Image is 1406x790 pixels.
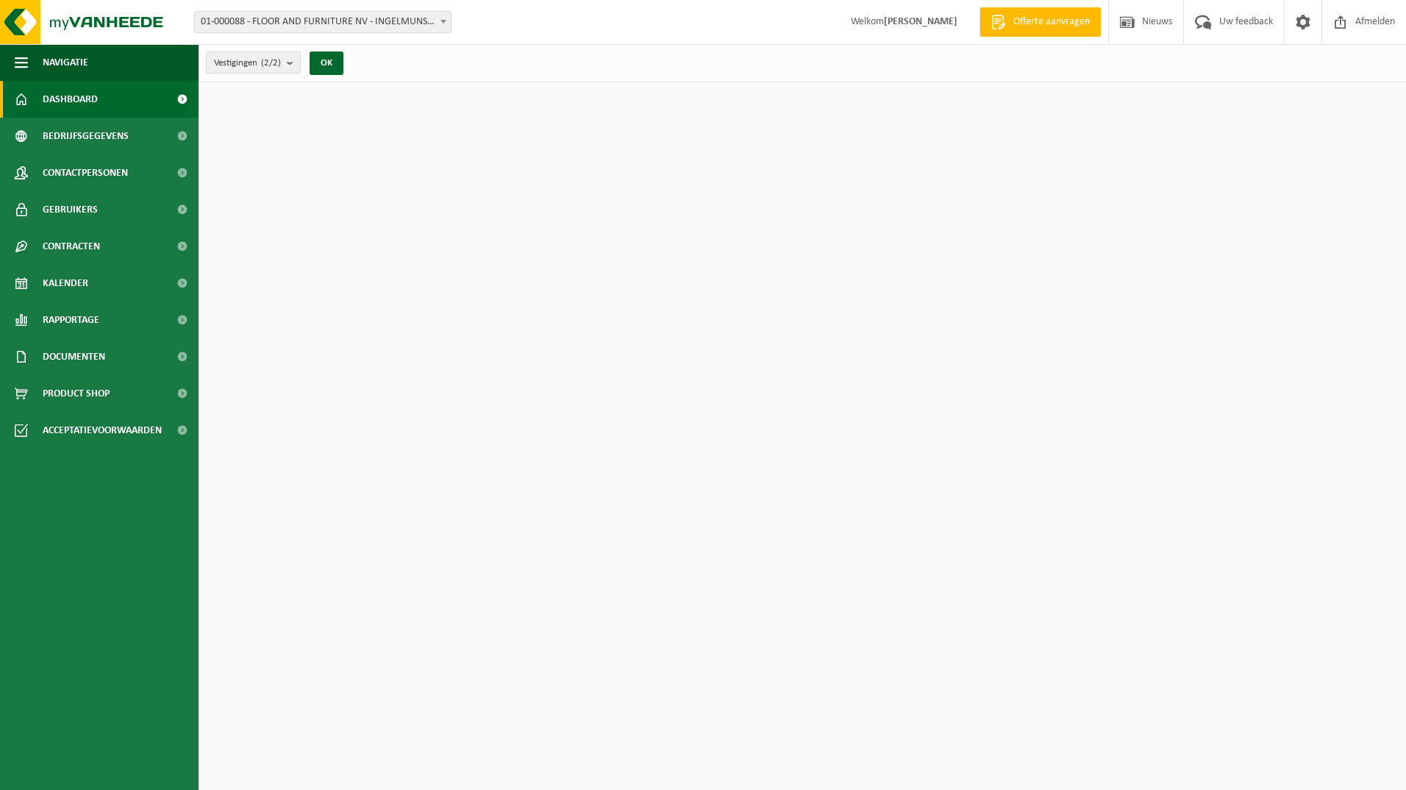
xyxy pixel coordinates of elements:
[43,375,110,412] span: Product Shop
[195,12,451,32] span: 01-000088 - FLOOR AND FURNITURE NV - INGELMUNSTER
[214,52,281,74] span: Vestigingen
[261,58,281,68] count: (2/2)
[43,338,105,375] span: Documenten
[43,191,98,228] span: Gebruikers
[884,16,957,27] strong: [PERSON_NAME]
[43,228,100,265] span: Contracten
[43,302,99,338] span: Rapportage
[43,44,88,81] span: Navigatie
[979,7,1101,37] a: Offerte aanvragen
[43,81,98,118] span: Dashboard
[194,11,452,33] span: 01-000088 - FLOOR AND FURNITURE NV - INGELMUNSTER
[206,51,301,74] button: Vestigingen(2/2)
[1010,15,1093,29] span: Offerte aanvragen
[43,118,129,154] span: Bedrijfsgegevens
[310,51,343,75] button: OK
[43,154,128,191] span: Contactpersonen
[43,412,162,449] span: Acceptatievoorwaarden
[43,265,88,302] span: Kalender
